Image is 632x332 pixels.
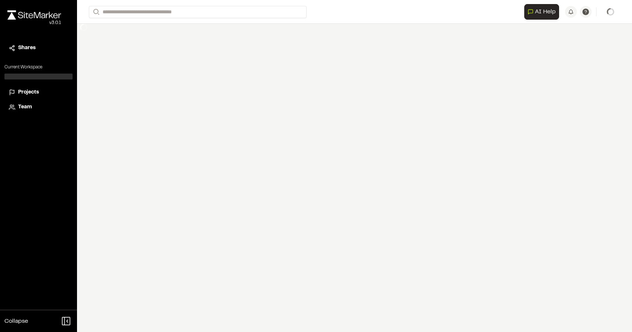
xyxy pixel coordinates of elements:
div: Open AI Assistant [524,4,562,20]
a: Projects [9,88,68,96]
img: rebrand.png [7,10,61,20]
span: Collapse [4,317,28,326]
button: Open AI Assistant [524,4,559,20]
div: Oh geez...please don't... [7,20,61,26]
a: Team [9,103,68,111]
span: Team [18,103,32,111]
a: Shares [9,44,68,52]
button: Search [89,6,102,18]
span: Shares [18,44,36,52]
span: Projects [18,88,39,96]
p: Current Workspace [4,64,73,71]
span: AI Help [535,7,556,16]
